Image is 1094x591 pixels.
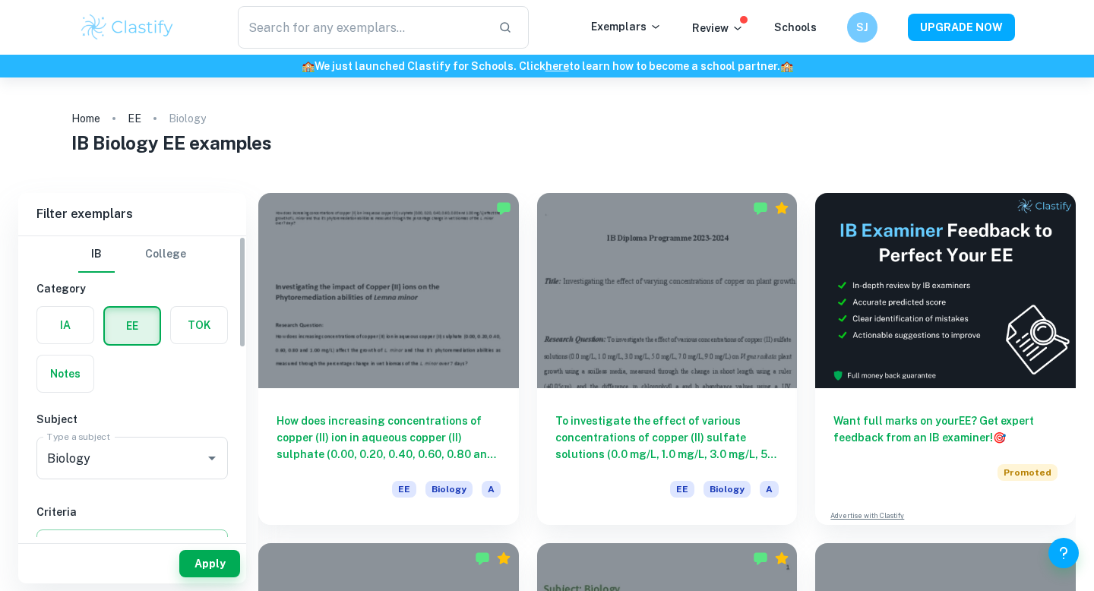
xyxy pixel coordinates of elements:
h6: We just launched Clastify for Schools. Click to learn how to become a school partner. [3,58,1091,74]
button: Open [201,447,223,469]
button: UPGRADE NOW [908,14,1015,41]
button: EE [105,308,160,344]
p: Exemplars [591,18,662,35]
img: Marked [753,551,768,566]
input: Search for any exemplars... [238,6,486,49]
button: Help and Feedback [1048,538,1079,568]
img: Thumbnail [815,193,1076,388]
button: IB [78,236,115,273]
span: EE [392,481,416,498]
div: Premium [774,551,789,566]
a: EE [128,108,141,129]
h6: Criteria [36,504,228,520]
span: A [482,481,501,498]
img: Marked [496,201,511,216]
a: Want full marks on yourEE? Get expert feedback from an IB examiner!PromotedAdvertise with Clastify [815,193,1076,525]
img: Marked [475,551,490,566]
button: Apply [179,550,240,577]
h1: IB Biology EE examples [71,129,1023,156]
a: Home [71,108,100,129]
a: How does increasing concentrations of copper (II) ion in aqueous copper (II) sulphate (0.00, 0.20... [258,193,519,525]
button: Select [36,529,228,557]
label: Type a subject [47,430,110,443]
div: Premium [496,551,511,566]
img: Marked [753,201,768,216]
span: A [760,481,779,498]
div: Premium [774,201,789,216]
button: College [145,236,186,273]
p: Review [692,20,744,36]
div: Filter type choice [78,236,186,273]
h6: To investigate the effect of various concentrations of copper (II) sulfate solutions (0.0 mg/L, 1... [555,412,779,463]
h6: Category [36,280,228,297]
button: SJ [847,12,877,43]
button: TOK [171,307,227,343]
img: Clastify logo [79,12,175,43]
a: Schools [774,21,817,33]
h6: Subject [36,411,228,428]
span: Promoted [998,464,1058,481]
h6: Filter exemplars [18,193,246,235]
span: 🏫 [302,60,315,72]
a: Advertise with Clastify [830,510,904,521]
a: here [545,60,569,72]
p: Biology [169,110,206,127]
span: Biology [425,481,473,498]
span: 🎯 [993,431,1006,444]
span: EE [670,481,694,498]
button: Notes [37,356,93,392]
h6: SJ [854,19,871,36]
span: Biology [704,481,751,498]
h6: How does increasing concentrations of copper (II) ion in aqueous copper (II) sulphate (0.00, 0.20... [277,412,501,463]
h6: Want full marks on your EE ? Get expert feedback from an IB examiner! [833,412,1058,446]
a: To investigate the effect of various concentrations of copper (II) sulfate solutions (0.0 mg/L, 1... [537,193,798,525]
button: IA [37,307,93,343]
span: 🏫 [780,60,793,72]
